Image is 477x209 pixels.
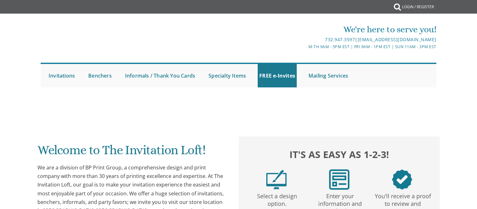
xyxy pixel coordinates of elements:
img: step2.png [329,169,349,190]
a: Mailing Services [307,64,350,87]
a: Benchers [87,64,113,87]
div: M-Th 9am - 5pm EST | Fri 9am - 1pm EST | Sun 11am - 3pm EST [173,43,436,50]
a: FREE e-Invites [258,64,297,87]
a: Informals / Thank You Cards [123,64,197,87]
a: Invitations [47,64,76,87]
a: Specialty Items [207,64,248,87]
p: Select a design option. [247,190,307,208]
img: step3.png [392,169,412,190]
div: | [173,36,436,43]
a: [EMAIL_ADDRESS][DOMAIN_NAME] [358,36,436,42]
a: 732.947.3597 [325,36,355,42]
img: step1.png [266,169,287,190]
h2: It's as easy as 1-2-3! [245,147,434,161]
h1: Welcome to The Invitation Loft! [37,143,226,162]
div: We're here to serve you! [173,23,436,36]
